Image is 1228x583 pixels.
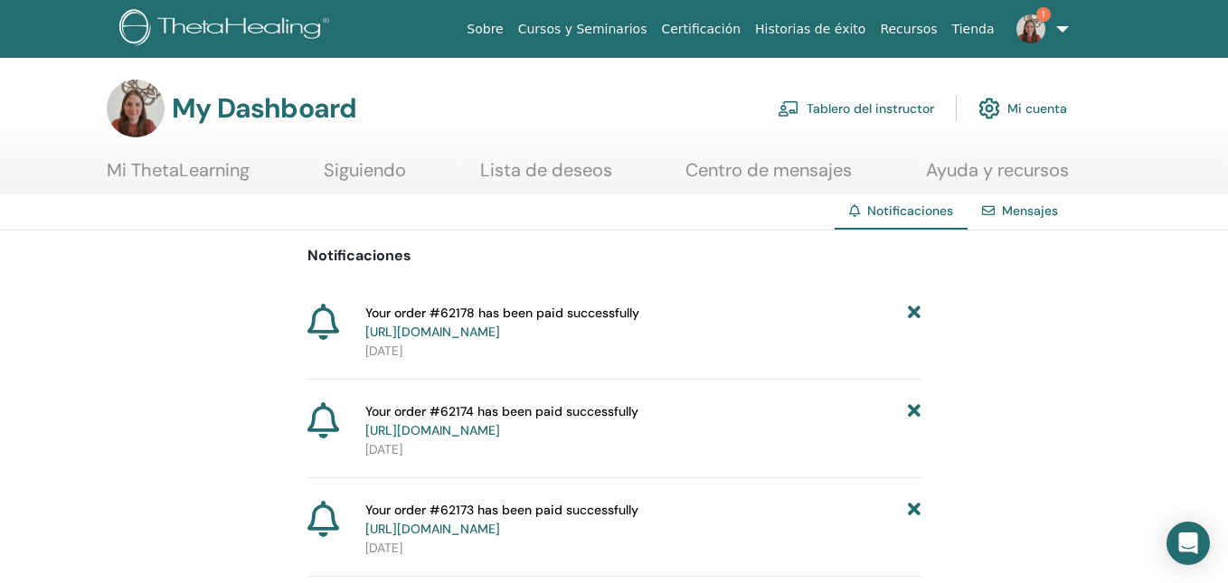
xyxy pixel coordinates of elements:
[978,89,1067,128] a: Mi cuenta
[480,159,612,194] a: Lista de deseos
[1036,7,1051,22] span: 1
[459,13,510,46] a: Sobre
[685,159,852,194] a: Centro de mensajes
[945,13,1002,46] a: Tienda
[867,202,953,219] span: Notificaciones
[365,422,500,438] a: [URL][DOMAIN_NAME]
[119,9,335,50] img: logo.png
[511,13,655,46] a: Cursos y Seminarios
[978,93,1000,124] img: cog.svg
[778,100,799,117] img: chalkboard-teacher.svg
[107,80,165,137] img: default.jpg
[365,304,639,342] span: Your order #62178 has been paid successfully
[365,324,500,340] a: [URL][DOMAIN_NAME]
[365,521,500,537] a: [URL][DOMAIN_NAME]
[307,245,921,267] p: Notificaciones
[365,402,638,440] span: Your order #62174 has been paid successfully
[1167,522,1210,565] div: Open Intercom Messenger
[365,440,921,459] p: [DATE]
[324,159,406,194] a: Siguiendo
[873,13,944,46] a: Recursos
[654,13,748,46] a: Certificación
[172,92,356,125] h3: My Dashboard
[365,342,921,361] p: [DATE]
[1016,14,1045,43] img: default.jpg
[748,13,873,46] a: Historias de éxito
[1002,202,1058,219] a: Mensajes
[365,539,921,558] p: [DATE]
[926,159,1069,194] a: Ayuda y recursos
[107,159,250,194] a: Mi ThetaLearning
[778,89,934,128] a: Tablero del instructor
[365,501,638,539] span: Your order #62173 has been paid successfully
